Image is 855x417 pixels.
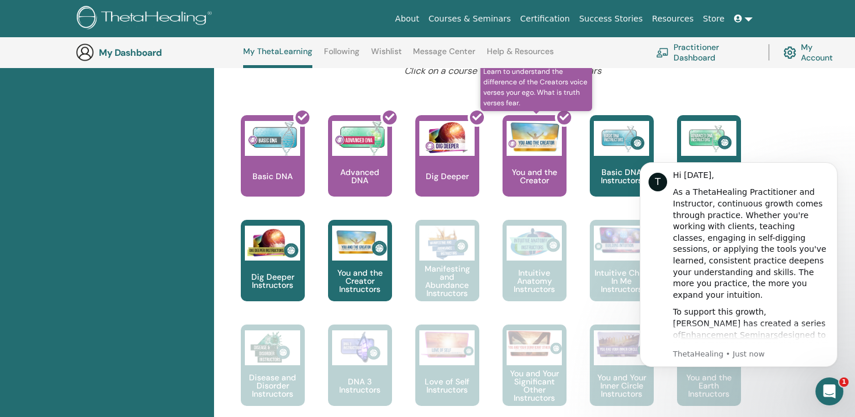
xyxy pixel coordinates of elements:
p: You and Your Inner Circle Instructors [590,373,654,398]
img: Basic DNA Instructors [594,121,649,156]
a: Learn to understand the difference of the Creators voice verses your ego. What is truth verses fe... [503,115,567,220]
a: Intuitive Child In Me Instructors Intuitive Child In Me Instructors [590,220,654,325]
a: Enhancement Seminars [59,183,156,192]
span: Learn to understand the difference of the Creators voice verses your ego. What is truth verses fear. [480,63,593,111]
img: Advanced DNA Instructors [681,121,736,156]
a: Help & Resources [487,47,554,65]
img: Disease and Disorder Instructors [245,330,300,365]
img: generic-user-icon.jpg [76,43,94,62]
a: Wishlist [371,47,402,65]
iframe: Intercom live chat [815,377,843,405]
img: DNA 3 Instructors [332,330,387,365]
a: Manifesting and Abundance Instructors Manifesting and Abundance Instructors [415,220,479,325]
img: Manifesting and Abundance Instructors [419,226,475,261]
a: Intuitive Anatomy Instructors Intuitive Anatomy Instructors [503,220,567,325]
p: Manifesting and Abundance Instructors [415,265,479,297]
img: Dig Deeper Instructors [245,226,300,261]
a: Advanced DNA Advanced DNA [328,115,392,220]
img: Dig Deeper [419,121,475,156]
a: Practitioner Dashboard [656,40,754,65]
img: Love of Self Instructors [419,330,475,359]
a: Following [324,47,359,65]
a: Basic DNA Instructors Basic DNA Instructors [590,115,654,220]
img: You and the Creator Instructors [332,226,387,261]
a: Success Stories [575,8,647,30]
p: You and the Creator Instructors [328,269,392,293]
div: To support this growth, [PERSON_NAME] has created a series of designed to help you refine your kn... [51,159,206,284]
a: My Account [783,40,842,65]
img: Intuitive Anatomy Instructors [507,226,562,261]
p: Dig Deeper [421,172,473,180]
a: Certification [515,8,574,30]
p: Disease and Disorder Instructors [241,373,305,398]
a: Basic DNA Basic DNA [241,115,305,220]
a: About [390,8,423,30]
a: Courses & Seminars [424,8,516,30]
img: You and Your Significant Other Instructors [507,330,562,357]
p: You and Your Significant Other Instructors [503,369,567,402]
a: Message Center [413,47,475,65]
p: Basic DNA Instructors [590,168,654,184]
p: Dig Deeper Instructors [241,273,305,289]
img: cog.svg [783,44,796,62]
img: Basic DNA [245,121,300,156]
span: 1 [839,377,849,387]
a: Dig Deeper Instructors Dig Deeper Instructors [241,220,305,325]
img: You and Your Inner Circle Instructors [594,330,649,358]
img: You and the Creator [507,121,562,153]
a: You and the Creator Instructors You and the Creator Instructors [328,220,392,325]
a: Resources [647,8,699,30]
p: You and the Creator [503,168,567,184]
a: Store [699,8,729,30]
p: Message from ThetaHealing, sent Just now [51,201,206,212]
h3: My Dashboard [99,47,215,58]
p: Click on a course to search available seminars [281,64,725,78]
p: Love of Self Instructors [415,377,479,394]
p: DNA 3 Instructors [328,377,392,394]
p: Intuitive Child In Me Instructors [590,269,654,293]
p: Intuitive Anatomy Instructors [503,269,567,293]
p: Advanced DNA [328,168,392,184]
iframe: Intercom notifications message [622,148,855,411]
a: My ThetaLearning [243,47,312,68]
img: chalkboard-teacher.svg [656,48,669,57]
img: logo.png [77,6,216,32]
img: Advanced DNA [332,121,387,156]
a: Dig Deeper Dig Deeper [415,115,479,220]
a: Advanced DNA Instructors Advanced DNA Instructors [677,115,741,220]
img: Intuitive Child In Me Instructors [594,226,649,254]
